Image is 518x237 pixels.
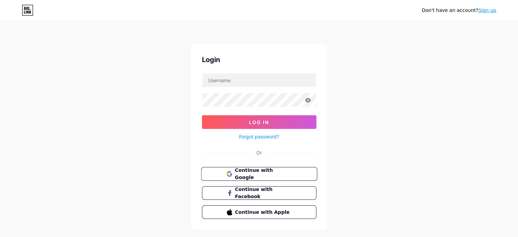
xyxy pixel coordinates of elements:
[202,205,316,219] button: Continue with Apple
[235,167,292,181] span: Continue with Google
[422,7,496,14] div: Don't have an account?
[478,8,496,13] a: Sign up
[256,149,262,156] div: Or
[202,55,316,65] div: Login
[239,133,279,140] a: Forgot password?
[202,115,316,129] button: Log In
[235,186,291,200] span: Continue with Facebook
[201,167,317,181] button: Continue with Google
[202,167,316,181] a: Continue with Google
[249,119,269,125] span: Log In
[202,73,316,87] input: Username
[235,209,291,216] span: Continue with Apple
[202,186,316,200] button: Continue with Facebook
